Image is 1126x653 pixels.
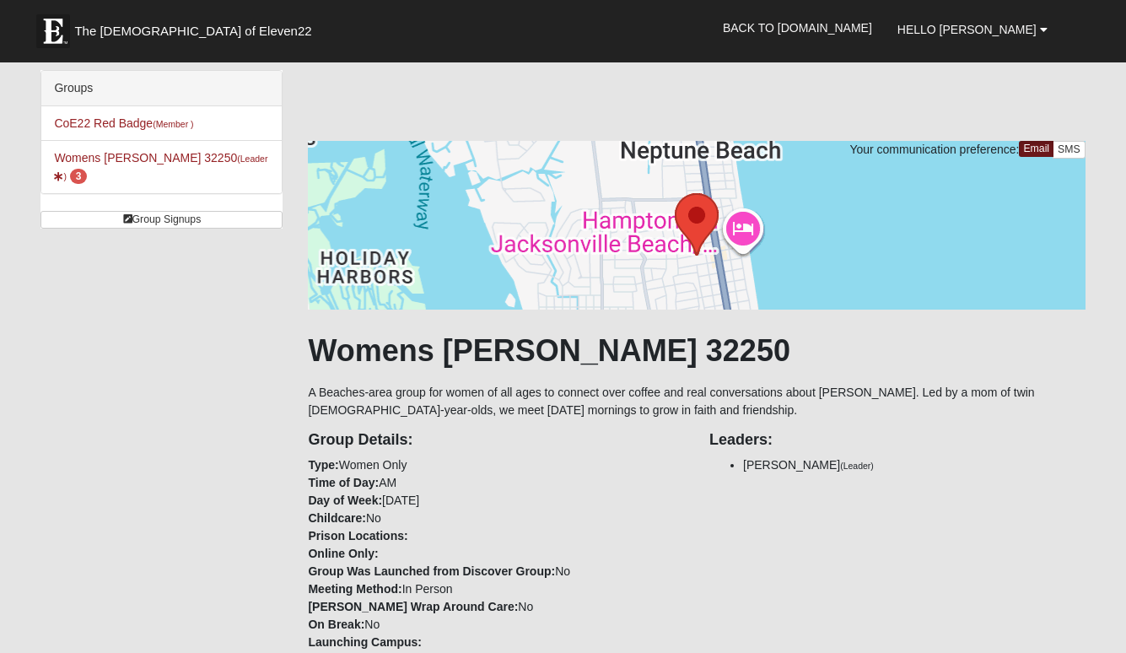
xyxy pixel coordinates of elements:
a: The [DEMOGRAPHIC_DATA] of Eleven22 [28,6,365,48]
span: The [DEMOGRAPHIC_DATA] of Eleven22 [74,23,311,40]
strong: On Break: [308,618,364,631]
h1: Womens [PERSON_NAME] 32250 [308,332,1085,369]
li: [PERSON_NAME] [743,456,1086,474]
strong: Type: [308,458,338,472]
small: (Leader) [840,461,874,471]
strong: Childcare: [308,511,365,525]
h4: Leaders: [709,431,1086,450]
h4: Group Details: [308,431,684,450]
strong: [PERSON_NAME] Wrap Around Care: [308,600,518,613]
a: Group Signups [40,211,283,229]
img: Eleven22 logo [36,14,70,48]
a: CoE22 Red Badge(Member ) [54,116,193,130]
span: Your communication preference: [849,143,1019,156]
a: SMS [1053,141,1086,159]
div: Groups [41,71,282,106]
strong: Meeting Method: [308,582,401,596]
strong: Prison Locations: [308,529,407,542]
strong: Day of Week: [308,494,382,507]
strong: Time of Day: [308,476,379,489]
strong: Online Only: [308,547,378,560]
strong: Group Was Launched from Discover Group: [308,564,555,578]
a: Back to [DOMAIN_NAME] [710,7,885,49]
small: (Member ) [153,119,193,129]
a: Email [1019,141,1053,157]
a: Womens [PERSON_NAME] 32250(Leader) 3 [54,151,267,182]
span: Hello [PERSON_NAME] [897,23,1037,36]
span: number of pending members [70,169,88,184]
a: Hello [PERSON_NAME] [885,8,1060,51]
